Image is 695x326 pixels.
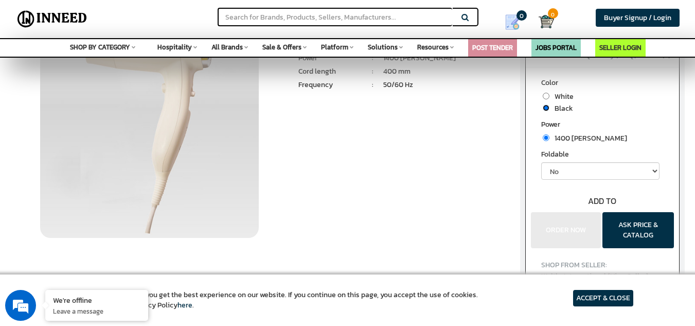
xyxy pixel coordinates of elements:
p: Leave a message [53,306,140,316]
label: Power [541,119,664,132]
button: ASK PRICE & CATALOG [602,212,674,248]
a: Buyer Signup / Login [596,9,680,27]
span: Black [549,103,573,114]
span: Solutions [368,42,398,52]
div: We're offline [53,295,140,305]
img: Cart [539,14,554,29]
li: : [362,53,383,63]
article: ACCEPT & CLOSE [573,290,633,306]
span: SHOP BY CATEGORY [70,42,130,52]
li: : [362,66,383,77]
span: Sale & Offers [262,42,301,52]
span: Hospitality [157,42,192,52]
span: We are offline. Please leave us a message. [22,97,180,201]
li: 400 mm [383,66,510,77]
li: Power [298,53,362,63]
article: We use cookies to ensure you get the best experience on our website. If you continue on this page... [62,290,478,311]
img: Show My Quotes [505,14,520,30]
a: SELLER LOGIN [599,43,641,53]
span: Buyer Signup / Login [604,12,671,23]
span: Resources [417,42,449,52]
li: 50/60 Hz [383,80,510,90]
li: 1400 [PERSON_NAME] [383,53,510,63]
li: Frequency [298,80,362,90]
li: : [362,80,383,90]
div: Minimize live chat window [169,5,193,30]
span: Platform [321,42,348,52]
h4: SHOP FROM SELLER: [541,261,664,269]
label: Foldable [541,149,664,162]
img: logo_Zg8I0qSkbAqR2WFHt3p6CTuqpyXMFPubPcD2OT02zFN43Cy9FUNNG3NEPhM_Q1qe_.png [17,62,43,67]
em: Driven by SalesIQ [81,205,131,213]
span: Walthr International (View Seller) [541,271,649,282]
label: Color [541,78,664,91]
span: 0 [516,10,527,21]
textarea: Type your message and click 'Submit' [5,217,196,253]
span: 1400 [PERSON_NAME] [549,133,627,144]
a: here [177,300,192,311]
img: salesiqlogo_leal7QplfZFryJ6FIlVepeu7OftD7mt8q6exU6-34PB8prfIgodN67KcxXM9Y7JQ_.png [71,206,78,212]
span: All Brands [211,42,243,52]
a: POST TENDER [472,43,513,53]
img: Inneed.Market [14,6,91,32]
a: Walthr International (View Seller) Verified Seller [541,271,664,300]
div: ADD TO [526,195,679,207]
em: Submit [151,253,187,267]
div: Leave a message [54,58,173,71]
input: Search for Brands, Products, Sellers, Manufacturers... [218,8,452,26]
a: my Quotes 0 [493,10,539,34]
a: JOBS PORTAL [536,43,577,53]
span: White [549,91,574,102]
span: 0 [548,8,558,19]
a: Cart 0 [539,10,545,33]
li: Cord length [298,66,362,77]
